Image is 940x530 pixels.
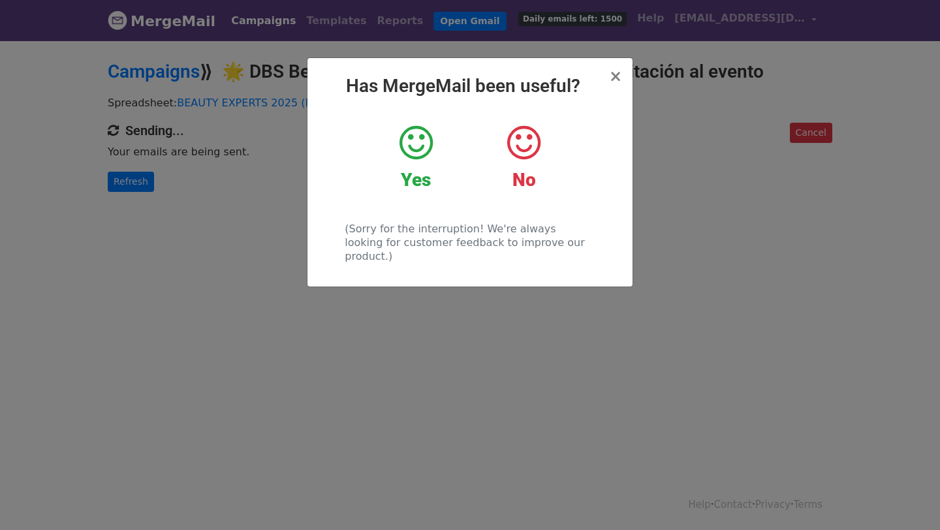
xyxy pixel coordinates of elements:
strong: Yes [401,169,431,191]
p: (Sorry for the interruption! We're always looking for customer feedback to improve our product.) [345,222,595,263]
h2: Has MergeMail been useful? [318,75,622,97]
strong: No [512,169,536,191]
a: Yes [372,123,460,191]
a: No [480,123,568,191]
span: × [609,67,622,86]
button: Close [609,69,622,84]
